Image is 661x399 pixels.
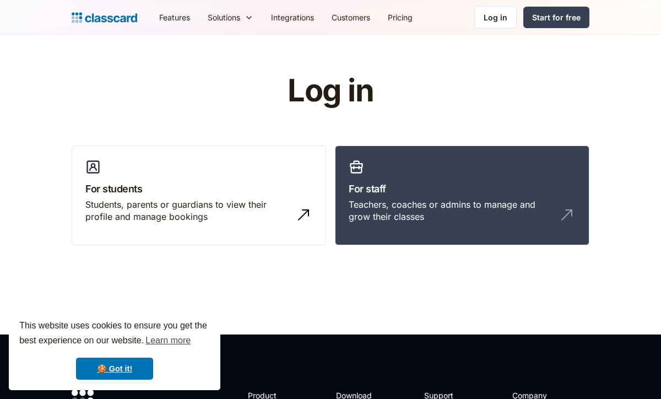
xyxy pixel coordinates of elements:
[208,12,240,23] div: Solutions
[72,145,326,246] a: For studentsStudents, parents or guardians to view their profile and manage bookings
[85,198,290,223] div: Students, parents or guardians to view their profile and manage bookings
[484,12,507,23] div: Log in
[85,181,312,196] h3: For students
[144,332,192,349] a: learn more about cookies
[156,74,506,108] h1: Log in
[474,6,517,29] a: Log in
[323,5,379,30] a: Customers
[349,198,554,223] div: Teachers, coaches or admins to manage and grow their classes
[262,5,323,30] a: Integrations
[72,10,137,25] a: Logo
[379,5,421,30] a: Pricing
[523,7,589,28] a: Start for free
[532,12,581,23] div: Start for free
[335,145,589,246] a: For staffTeachers, coaches or admins to manage and grow their classes
[150,5,199,30] a: Features
[199,5,262,30] div: Solutions
[19,319,210,349] span: This website uses cookies to ensure you get the best experience on our website.
[349,181,576,196] h3: For staff
[76,358,153,380] a: dismiss cookie message
[9,309,220,390] div: cookieconsent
